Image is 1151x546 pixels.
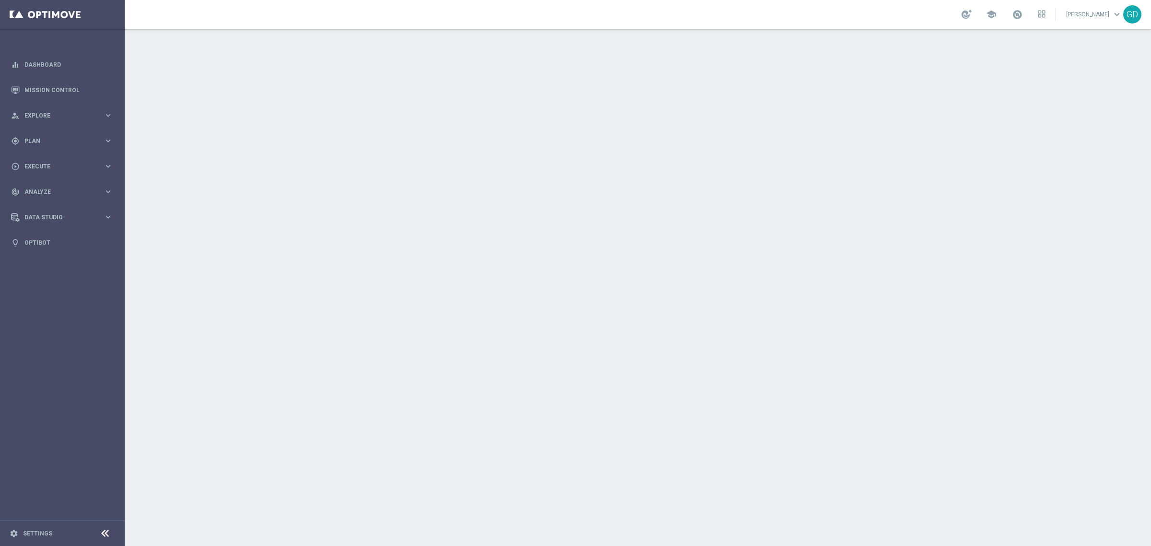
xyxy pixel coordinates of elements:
[24,77,113,103] a: Mission Control
[11,52,113,77] div: Dashboard
[24,138,104,144] span: Plan
[11,188,20,196] i: track_changes
[11,61,113,69] button: equalizer Dashboard
[986,9,997,20] span: school
[11,188,113,196] button: track_changes Analyze keyboard_arrow_right
[24,52,113,77] a: Dashboard
[11,238,20,247] i: lightbulb
[24,189,104,195] span: Analyze
[11,230,113,255] div: Optibot
[11,86,113,94] button: Mission Control
[104,187,113,196] i: keyboard_arrow_right
[23,531,52,536] a: Settings
[11,162,20,171] i: play_circle_outline
[1065,7,1123,22] a: [PERSON_NAME]keyboard_arrow_down
[1112,9,1122,20] span: keyboard_arrow_down
[24,230,113,255] a: Optibot
[11,112,113,119] button: person_search Explore keyboard_arrow_right
[11,163,113,170] button: play_circle_outline Execute keyboard_arrow_right
[24,113,104,119] span: Explore
[11,214,113,221] button: Data Studio keyboard_arrow_right
[11,137,20,145] i: gps_fixed
[11,60,20,69] i: equalizer
[24,164,104,169] span: Execute
[10,529,18,538] i: settings
[11,77,113,103] div: Mission Control
[11,137,113,145] button: gps_fixed Plan keyboard_arrow_right
[24,214,104,220] span: Data Studio
[11,111,104,120] div: Explore
[104,162,113,171] i: keyboard_arrow_right
[1123,5,1141,24] div: GD
[11,111,20,120] i: person_search
[11,239,113,247] button: lightbulb Optibot
[11,137,104,145] div: Plan
[11,213,104,222] div: Data Studio
[104,136,113,145] i: keyboard_arrow_right
[104,111,113,120] i: keyboard_arrow_right
[11,188,104,196] div: Analyze
[11,162,104,171] div: Execute
[104,213,113,222] i: keyboard_arrow_right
